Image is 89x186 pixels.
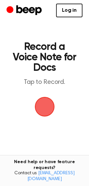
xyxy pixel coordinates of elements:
p: Tap to Record. [12,78,77,86]
span: Contact us [4,171,85,182]
img: Beep Logo [35,97,54,116]
h1: Record a Voice Note for Docs [12,42,77,73]
a: Log in [56,4,82,17]
a: [EMAIL_ADDRESS][DOMAIN_NAME] [27,171,75,181]
a: Beep [7,4,43,17]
